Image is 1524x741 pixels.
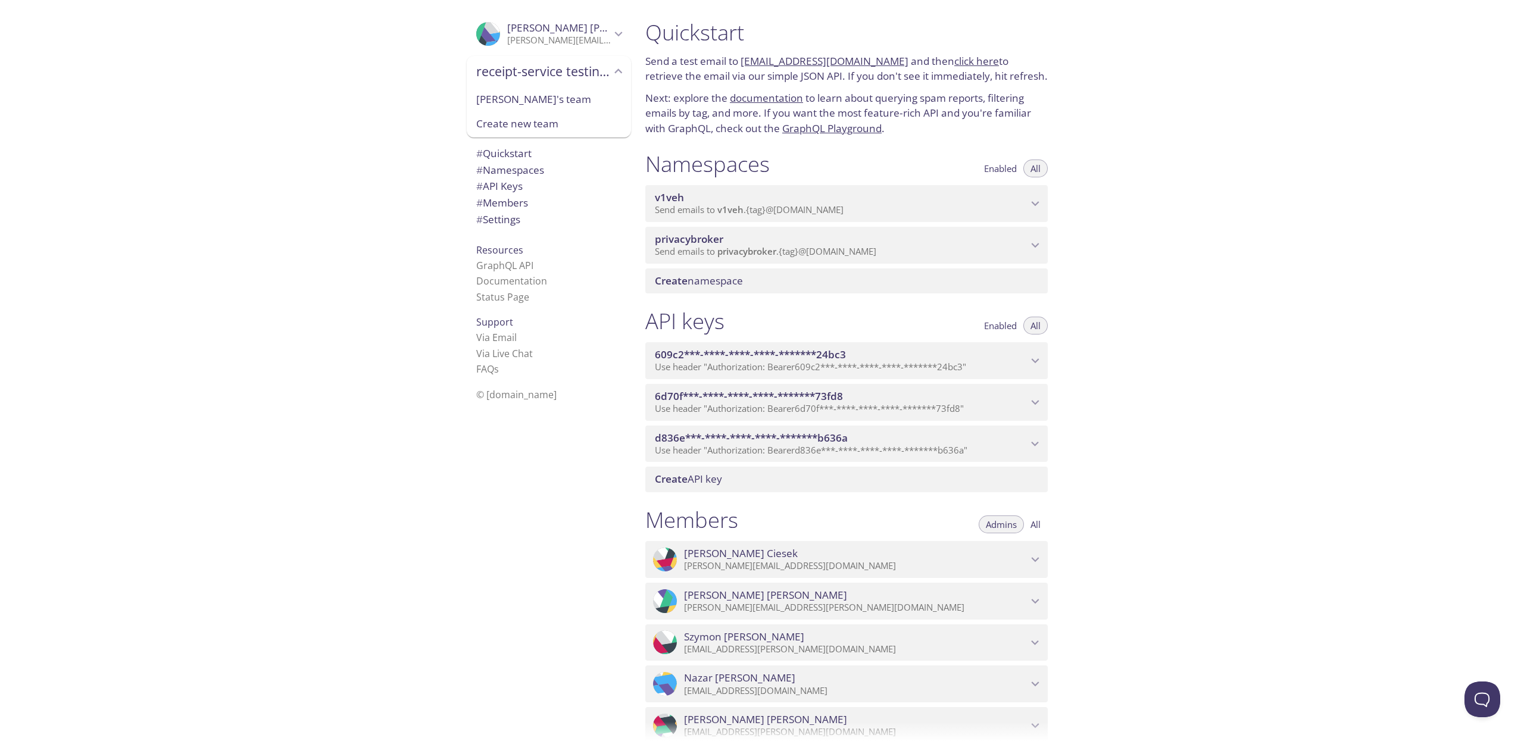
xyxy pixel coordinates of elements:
div: privacybroker namespace [645,227,1048,264]
div: Michal Jaeschke [467,14,631,54]
div: Nazar Kordiumov [645,665,1048,702]
div: Create new team [467,111,631,137]
span: # [476,146,483,160]
div: Create namespace [645,268,1048,293]
button: All [1023,160,1048,177]
span: # [476,212,483,226]
span: Support [476,315,513,329]
a: click here [954,54,999,68]
div: Szymon Bernal [645,624,1048,661]
div: v1veh namespace [645,185,1048,222]
button: All [1023,317,1048,334]
p: [PERSON_NAME][EMAIL_ADDRESS][PERSON_NAME][DOMAIN_NAME] [684,602,1028,614]
span: [PERSON_NAME] [PERSON_NAME] [507,21,670,35]
a: [EMAIL_ADDRESS][DOMAIN_NAME] [741,54,908,68]
span: Create [655,274,688,287]
span: Quickstart [476,146,532,160]
span: v1veh [717,204,744,215]
p: [EMAIL_ADDRESS][PERSON_NAME][DOMAIN_NAME] [684,643,1028,655]
span: # [476,179,483,193]
button: Enabled [977,317,1024,334]
span: API Keys [476,179,523,193]
span: [PERSON_NAME]'s team [476,92,622,107]
div: Team Settings [467,211,631,228]
span: Szymon [PERSON_NAME] [684,630,804,643]
h1: Members [645,506,738,533]
iframe: Help Scout Beacon - Open [1464,681,1500,717]
div: Michal's team [467,87,631,112]
span: Resources [476,243,523,257]
span: Send emails to . {tag} @[DOMAIN_NAME] [655,204,844,215]
div: Tomasz Ciesek [645,541,1048,578]
a: Via Live Chat [476,347,533,360]
span: s [494,362,499,376]
span: Create [655,472,688,486]
p: Next: explore the to learn about querying spam reports, filtering emails by tag, and more. If you... [645,90,1048,136]
div: receipt-service testing account [467,56,631,87]
span: Namespaces [476,163,544,177]
span: namespace [655,274,743,287]
button: Enabled [977,160,1024,177]
span: privacybroker [717,245,776,257]
span: Send emails to . {tag} @[DOMAIN_NAME] [655,245,876,257]
span: Members [476,196,528,210]
span: [PERSON_NAME] [PERSON_NAME] [684,713,847,726]
span: © [DOMAIN_NAME] [476,388,557,401]
span: # [476,163,483,177]
div: Quickstart [467,145,631,162]
span: # [476,196,483,210]
div: Namespaces [467,162,631,179]
p: [PERSON_NAME][EMAIL_ADDRESS][PERSON_NAME][DOMAIN_NAME] [507,35,611,46]
button: All [1023,515,1048,533]
button: Admins [979,515,1024,533]
span: v1veh [655,190,684,204]
a: documentation [730,91,803,105]
div: Katarzyna Kowalczyk [645,583,1048,620]
p: Send a test email to and then to retrieve the email via our simple JSON API. If you don't see it ... [645,54,1048,84]
a: FAQ [476,362,499,376]
div: Create API Key [645,467,1048,492]
a: GraphQL API [476,259,533,272]
div: Members [467,195,631,211]
p: [PERSON_NAME][EMAIL_ADDRESS][DOMAIN_NAME] [684,560,1028,572]
span: [PERSON_NAME] [PERSON_NAME] [684,589,847,602]
h1: API keys [645,308,724,334]
a: Via Email [476,331,517,344]
a: Documentation [476,274,547,287]
span: receipt-service testing account [476,63,611,80]
span: API key [655,472,722,486]
span: Create new team [476,116,622,132]
a: GraphQL Playground [782,121,882,135]
span: Nazar [PERSON_NAME] [684,671,795,684]
h1: Namespaces [645,151,770,177]
span: [PERSON_NAME] Ciesek [684,547,798,560]
span: Settings [476,212,520,226]
div: API Keys [467,178,631,195]
p: [EMAIL_ADDRESS][DOMAIN_NAME] [684,685,1028,697]
a: Status Page [476,290,529,304]
h1: Quickstart [645,19,1048,46]
span: privacybroker [655,232,723,246]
